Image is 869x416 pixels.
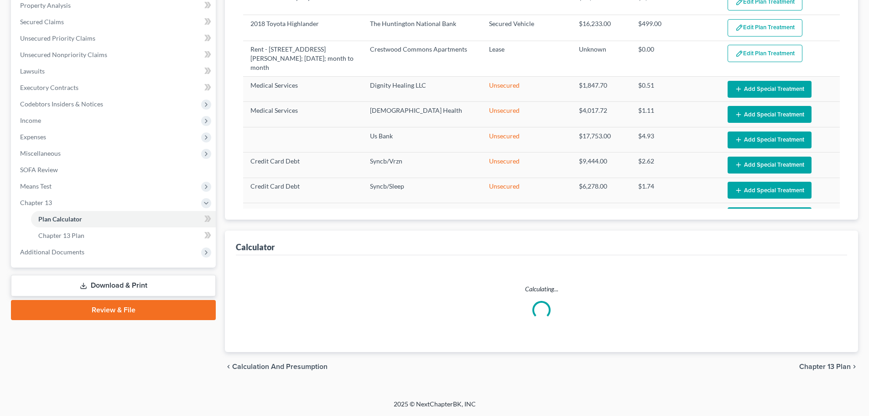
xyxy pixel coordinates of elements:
td: Secured Vehicle [482,15,571,41]
td: Unsecured [482,153,571,178]
button: Add Special Treatment [728,207,812,224]
button: Add Special Treatment [728,182,812,199]
span: Chapter 13 [20,199,52,206]
td: Deptednelnet [363,203,482,228]
td: $16,233.00 [572,15,631,41]
td: $6,278.00 [572,178,631,203]
button: Edit Plan Treatment [728,19,802,37]
span: Unsecured Nonpriority Claims [20,51,107,58]
span: Means Test [20,182,52,190]
td: Medical Services [243,102,363,127]
td: $17,753.00 [572,127,631,152]
p: Calculating... [243,284,840,294]
td: $0.00 [631,41,720,76]
td: Student Loans [243,203,363,228]
button: Add Special Treatment [728,157,812,174]
td: Unknown [572,41,631,76]
td: The Huntington National Bank [363,15,482,41]
td: Credit Card Debt [243,178,363,203]
button: Add Special Treatment [728,132,812,148]
span: Unsecured Priority Claims [20,34,95,42]
td: Unsecured [482,127,571,152]
img: edit-pencil-c1479a1de80d8dea1e2430c2f745a3c6a07e9d7aa2eeffe225670001d78357a8.svg [735,50,743,58]
span: Executory Contracts [20,84,78,91]
button: Chapter 13 Plan chevron_right [799,363,858,370]
span: Lawsuits [20,67,45,75]
a: Plan Calculator [31,211,216,227]
span: Calculation and Presumption [232,363,328,370]
td: Credit Card Debt [243,153,363,178]
span: Income [20,116,41,124]
span: Property Analysis [20,1,71,9]
td: [DEMOGRAPHIC_DATA] Health [363,102,482,127]
span: Secured Claims [20,18,64,26]
td: Syncb/Vrzn [363,153,482,178]
button: Add Special Treatment [728,106,812,123]
td: Us Bank [363,127,482,152]
td: Crestwood Commons Apartments [363,41,482,76]
span: Expenses [20,133,46,141]
td: $1.11 [631,102,720,127]
td: Unsecured [482,102,571,127]
a: SOFA Review [13,162,216,178]
span: Codebtors Insiders & Notices [20,100,103,108]
td: $9,444.00 [572,153,631,178]
td: Dignity Healing LLC [363,77,482,102]
td: Unsecured [482,203,571,228]
a: Unsecured Priority Claims [13,30,216,47]
td: Unsecured [482,77,571,102]
td: 2018 Toyota Highlander [243,15,363,41]
img: edit-pencil-c1479a1de80d8dea1e2430c2f745a3c6a07e9d7aa2eeffe225670001d78357a8.svg [735,24,743,32]
td: $4,017.72 [572,102,631,127]
a: Chapter 13 Plan [31,227,216,244]
span: Miscellaneous [20,149,61,157]
a: Executory Contracts [13,79,216,96]
td: Rent - [STREET_ADDRESS][PERSON_NAME]; [DATE]; month to month [243,41,363,76]
span: Plan Calculator [38,215,82,223]
a: Download & Print [11,275,216,296]
td: $1,847.70 [572,77,631,102]
td: $0.51 [631,77,720,102]
a: Review & File [11,300,216,320]
span: Chapter 13 Plan [799,363,851,370]
td: Syncb/Sleep [363,178,482,203]
td: $1.74 [631,178,720,203]
td: $4,429.00 [572,203,631,228]
td: $4.93 [631,127,720,152]
td: Unsecured [482,178,571,203]
span: SOFA Review [20,166,58,174]
span: Additional Documents [20,248,84,256]
div: Calculator [236,242,275,253]
td: $2.62 [631,153,720,178]
a: Unsecured Nonpriority Claims [13,47,216,63]
td: Lease [482,41,571,76]
div: 2025 © NextChapterBK, INC [175,400,695,416]
a: Lawsuits [13,63,216,79]
button: chevron_left Calculation and Presumption [225,363,328,370]
a: Secured Claims [13,14,216,30]
td: Medical Services [243,77,363,102]
td: $499.00 [631,15,720,41]
span: Chapter 13 Plan [38,232,84,239]
i: chevron_left [225,363,232,370]
td: $1.23 [631,203,720,228]
i: chevron_right [851,363,858,370]
button: Add Special Treatment [728,81,812,98]
button: Edit Plan Treatment [728,45,802,62]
